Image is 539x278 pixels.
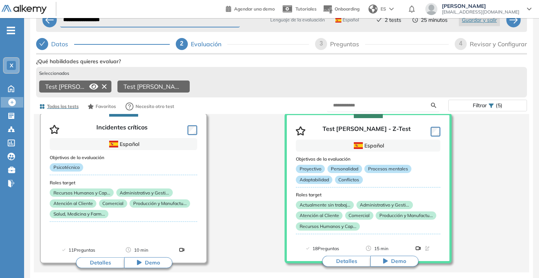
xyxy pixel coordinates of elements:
[381,6,386,12] span: ES
[415,245,421,251] img: Format test logo
[99,199,127,208] p: Comercial
[179,247,185,253] img: Format test logo
[45,82,86,91] span: Test [PERSON_NAME]
[50,163,83,172] p: Psicotécnico
[335,17,359,23] span: Español
[470,38,527,50] div: Revisar y Configurar
[191,38,227,50] div: Evaluación
[323,1,359,17] button: Onboarding
[442,9,519,15] span: [EMAIL_ADDRESS][DOMAIN_NAME]
[50,199,96,208] p: Atención al Cliente
[385,16,401,24] span: 2 tests
[85,100,119,113] button: Favoritos
[496,100,502,111] span: (5)
[323,125,411,137] p: Test [PERSON_NAME] - Z-Test
[312,245,339,252] span: 18 Preguntas
[364,165,411,173] p: Procesos mentales
[421,16,448,24] span: 25 minutos
[7,30,15,31] i: -
[50,188,114,197] p: Recursos Humanos y Cap...
[96,103,116,110] span: Favoritos
[320,40,323,47] span: 3
[129,199,190,208] p: Producción y Manufactu...
[322,255,370,267] button: Detalles
[296,211,343,220] p: Atención al Cliente
[389,8,394,11] img: arrow
[36,100,82,113] button: Todos los tests
[10,62,13,68] span: X
[96,124,148,135] p: Incidentes críticos
[455,38,527,50] div: 4Revisar y Configurar
[136,103,174,110] span: Necesito otro test
[335,6,359,12] span: Onboarding
[315,38,449,50] div: 3Preguntas
[335,176,363,184] p: Conflictos
[226,4,275,13] a: Agendar una demo
[47,103,79,110] span: Todos los tests
[376,211,436,220] p: Producción y Manufactu...
[459,14,500,26] button: Guardar y salir
[370,255,419,267] button: Demo
[76,140,171,148] div: Español
[335,18,341,23] img: ESP
[296,201,354,209] p: Actualmente sin trabaj...
[296,192,440,197] h3: Roles target
[145,259,160,266] span: Demo
[345,211,373,220] p: Comercial
[123,82,181,91] span: Test [PERSON_NAME] - Z-Test
[424,245,430,251] img: Format test logo
[296,156,440,162] h3: Objetivos de la evaluación
[374,245,388,252] span: 15 min
[376,17,382,23] span: check
[391,257,406,265] span: Demo
[36,38,170,50] div: Datos
[122,99,178,114] button: Necesito otro test
[330,38,365,50] div: Preguntas
[442,3,519,9] span: [PERSON_NAME]
[180,40,183,47] span: 2
[50,155,197,160] h3: Objetivos de la evaluación
[51,38,74,50] div: Datos
[354,142,363,149] img: ESP
[176,38,309,50] div: 2Evaluación
[501,242,539,278] iframe: Chat Widget
[296,176,332,184] p: Adaptabilidad
[134,246,148,254] span: 10 min
[76,257,124,268] button: Detalles
[459,40,463,47] span: 4
[501,242,539,278] div: Widget de chat
[116,188,173,197] p: Administrativo y Gesti...
[234,6,275,12] span: Agendar una demo
[124,257,172,268] button: Demo
[50,210,108,218] p: Salud, Medicina y Farm...
[368,5,378,14] img: world
[296,165,325,173] p: Proyectivo
[462,16,497,24] span: Guardar y salir
[109,141,118,147] img: ESP
[327,165,362,173] p: Personalidad
[473,100,487,111] span: Filtrar
[322,141,414,150] div: Español
[2,5,47,14] img: Logo
[270,17,325,23] span: Lenguaje de la evaluación
[296,222,360,231] p: Recursos Humanos y Cap...
[39,41,45,47] span: check
[413,17,418,23] span: clock-circle
[295,6,317,12] span: Tutoriales
[39,70,69,77] span: Seleccionados
[69,246,95,254] span: 11 Preguntas
[36,58,121,65] span: ¿Qué habilidades quieres evaluar?
[50,180,197,185] h3: Roles target
[356,201,413,209] p: Administrativo y Gesti...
